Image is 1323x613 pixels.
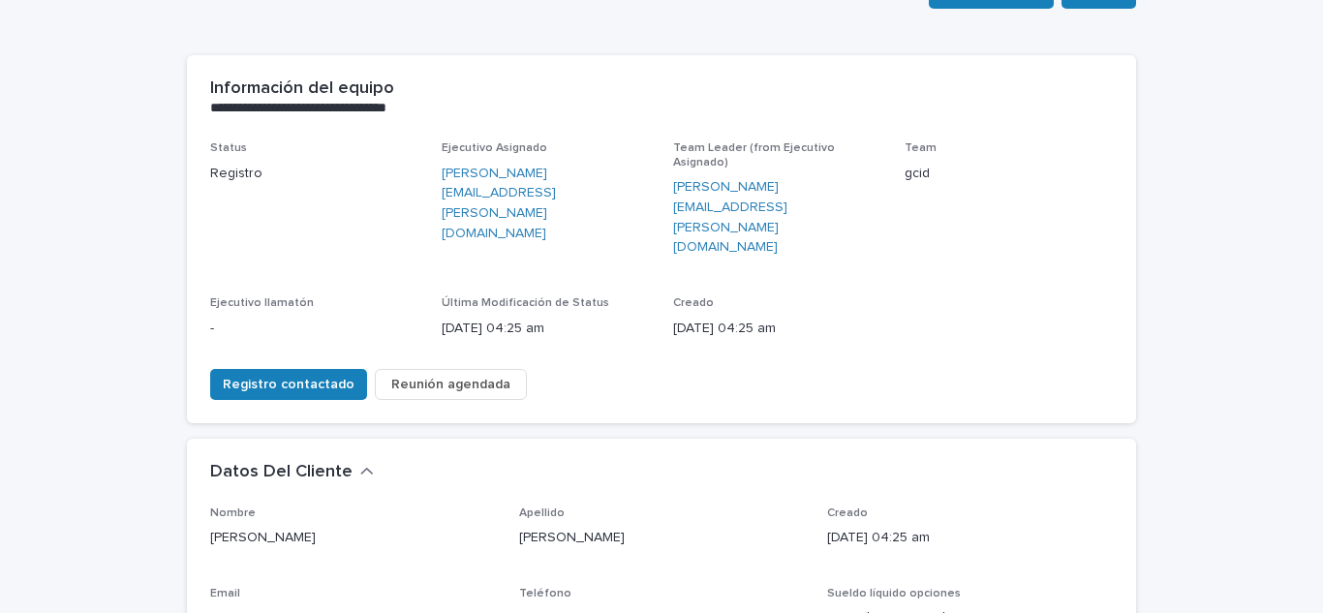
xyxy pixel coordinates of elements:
p: [DATE] 04:25 am [827,528,1113,548]
p: [DATE] 04:25 am [673,319,881,339]
span: Team [905,142,937,154]
span: Team Leader (from Ejecutivo Asignado) [673,142,835,168]
a: [PERSON_NAME][EMAIL_ADDRESS][PERSON_NAME][DOMAIN_NAME] [442,164,650,244]
span: Apellido [519,507,565,519]
span: Registro contactado [223,375,354,394]
p: [PERSON_NAME] [210,528,496,548]
span: Status [210,142,247,154]
button: Reunión agendada [375,369,527,400]
p: [PERSON_NAME] [519,528,805,548]
h2: Información del equipo [210,78,394,100]
span: Ejecutivo llamatón [210,297,314,309]
span: Nombre [210,507,256,519]
p: - [210,319,418,339]
button: Datos Del Cliente [210,462,374,483]
button: Registro contactado [210,369,367,400]
p: gcid [905,164,1113,184]
span: Creado [827,507,868,519]
span: Creado [673,297,714,309]
span: Email [210,588,240,599]
span: Sueldo líquido opciones [827,588,961,599]
span: Ejecutivo Asignado [442,142,547,154]
p: [DATE] 04:25 am [442,319,650,339]
p: Registro [210,164,418,184]
span: Reunión agendada [391,375,510,394]
h2: Datos Del Cliente [210,462,353,483]
span: Última Modificación de Status [442,297,609,309]
span: Teléfono [519,588,571,599]
a: [PERSON_NAME][EMAIL_ADDRESS][PERSON_NAME][DOMAIN_NAME] [673,177,881,258]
